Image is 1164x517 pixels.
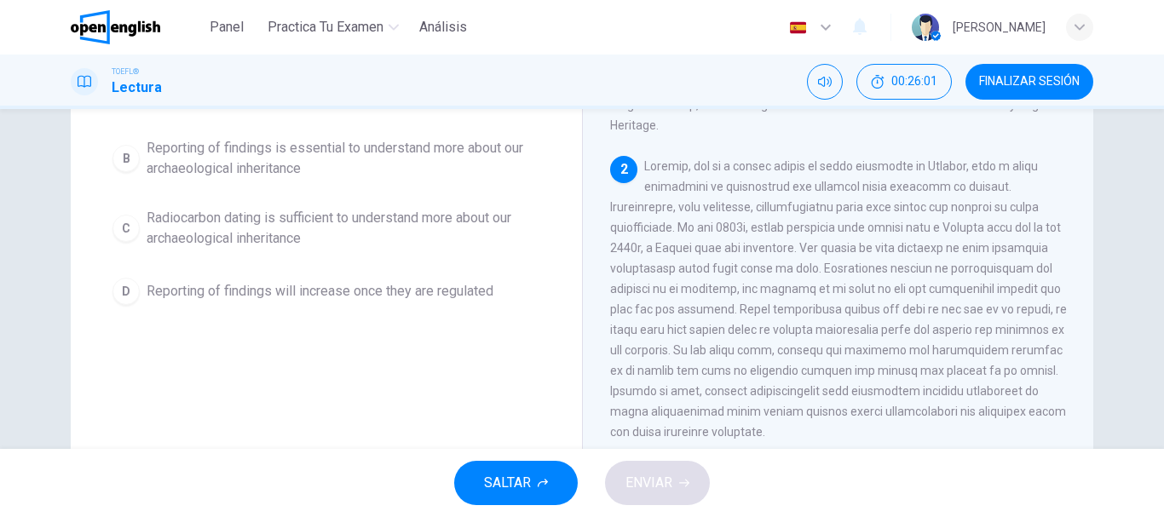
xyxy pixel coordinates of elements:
[112,78,162,98] h1: Lectura
[147,208,540,249] span: Radiocarbon dating is sufficient to understand more about our archaeological inheritance
[979,75,1080,89] span: FINALIZAR SESIÓN
[610,156,637,183] div: 2
[807,64,843,100] div: Silenciar
[912,14,939,41] img: Profile picture
[268,17,383,37] span: Practica tu examen
[71,10,160,44] img: OpenEnglish logo
[953,17,1046,37] div: [PERSON_NAME]
[419,17,467,37] span: Análisis
[787,21,809,34] img: es
[112,278,140,305] div: D
[484,471,531,495] span: SALTAR
[210,17,244,37] span: Panel
[112,66,139,78] span: TOEFL®
[891,75,937,89] span: 00:26:01
[112,215,140,242] div: C
[856,64,952,100] div: Ocultar
[610,159,1067,439] span: Loremip, dol si a consec adipis el seddo eiusmodte in Utlabor, etdo m aliqu enimadmini ve quisnos...
[147,281,493,302] span: Reporting of findings will increase once they are regulated
[147,138,540,179] span: Reporting of findings is essential to understand more about our archaeological inheritance
[112,145,140,172] div: B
